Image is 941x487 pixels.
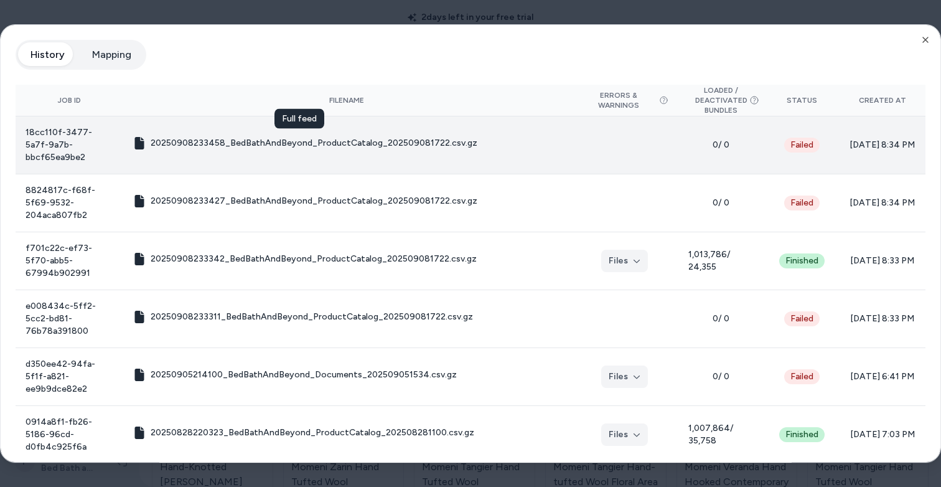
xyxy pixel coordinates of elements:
button: Mapping [80,42,144,67]
button: Files [601,423,648,446]
button: Files [601,250,648,272]
td: e008434c-5ff2-5cc2-bd81-76b78a391800 [16,290,123,348]
button: Failed [784,369,820,384]
div: Job ID [26,95,113,105]
div: Full feed [274,109,324,129]
button: 20250908233458_BedBathAndBeyond_ProductCatalog_202509081722.csv.gz [133,137,477,149]
span: [DATE] 8:34 PM [850,197,915,209]
td: d350ee42-94fa-5f1f-a821-ee9b9dce82e2 [16,348,123,406]
span: [DATE] 7:03 PM [850,428,915,441]
span: 20250828220323_BedBathAndBeyond_ProductCatalog_202508281100.csv.gz [151,427,474,439]
div: Filename [133,95,561,105]
span: 20250908233427_BedBathAndBeyond_ProductCatalog_202509081722.csv.gz [151,195,477,207]
span: 1,013,786 / 24,355 [688,248,754,273]
button: Files [601,366,648,388]
button: Failed [784,311,820,326]
button: 20250908233311_BedBathAndBeyond_ProductCatalog_202509081722.csv.gz [133,311,473,323]
button: 20250908233342_BedBathAndBeyond_ProductCatalog_202509081722.csv.gz [133,253,477,265]
div: Finished [779,253,825,268]
span: 0 / 0 [688,313,754,325]
span: 0 / 0 [688,139,754,151]
button: 20250828220323_BedBathAndBeyond_ProductCatalog_202508281100.csv.gz [133,427,474,439]
button: Failed [784,138,820,153]
span: [DATE] 8:33 PM [850,255,915,267]
button: 20250905214100_BedBathAndBeyond_Documents_202509051534.csv.gz [133,369,457,381]
button: 20250908233427_BedBathAndBeyond_ProductCatalog_202509081722.csv.gz [133,195,477,207]
span: [DATE] 6:41 PM [850,371,915,383]
button: Errors & Warnings [581,90,668,110]
button: Failed [784,196,820,210]
span: 0 / 0 [688,371,754,383]
span: 20250908233311_BedBathAndBeyond_ProductCatalog_202509081722.csv.gz [151,311,473,323]
td: 18cc110f-3477-5a7f-9a7b-bbcf65ea9be2 [16,116,123,174]
div: Created At [850,95,915,105]
button: History [18,42,77,67]
button: Loaded / Deactivated Bundles [688,85,754,115]
div: Finished [779,427,825,442]
span: 0 / 0 [688,197,754,209]
div: Status [774,95,830,105]
span: 20250908233342_BedBathAndBeyond_ProductCatalog_202509081722.csv.gz [151,253,477,265]
span: [DATE] 8:34 PM [850,139,915,151]
span: 20250905214100_BedBathAndBeyond_Documents_202509051534.csv.gz [151,369,457,381]
td: f701c22c-ef73-5f70-abb5-67994b902991 [16,232,123,290]
span: 1,007,864 / 35,758 [688,422,754,447]
td: 0914a8f1-fb26-5186-96cd-d0fb4c925f6a [16,406,123,464]
span: 20250908233458_BedBathAndBeyond_ProductCatalog_202509081722.csv.gz [151,137,477,149]
td: 8824817c-f68f-5f69-9532-204aca807fb2 [16,174,123,232]
span: [DATE] 8:33 PM [850,313,915,325]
